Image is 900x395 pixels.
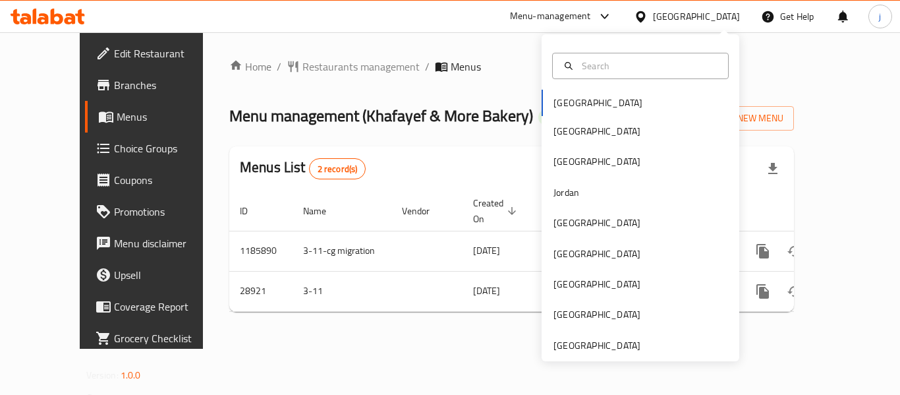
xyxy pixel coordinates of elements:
[402,203,447,219] span: Vendor
[121,367,141,384] span: 1.0.0
[85,322,230,354] a: Grocery Checklist
[309,158,366,179] div: Total records count
[85,196,230,228] a: Promotions
[653,9,740,24] div: [GEOGRAPHIC_DATA]
[114,330,219,346] span: Grocery Checklist
[240,158,366,179] h2: Menus List
[473,282,500,299] span: [DATE]
[553,277,640,291] div: [GEOGRAPHIC_DATA]
[85,291,230,322] a: Coverage Report
[425,59,430,75] li: /
[747,276,779,307] button: more
[229,231,293,271] td: 1185890
[473,242,500,259] span: [DATE]
[779,235,810,267] button: Change Status
[553,124,640,138] div: [GEOGRAPHIC_DATA]
[553,154,640,169] div: [GEOGRAPHIC_DATA]
[553,185,579,200] div: Jordan
[114,204,219,220] span: Promotions
[553,307,640,322] div: [GEOGRAPHIC_DATA]
[553,216,640,230] div: [GEOGRAPHIC_DATA]
[85,101,230,133] a: Menus
[114,235,219,251] span: Menu disclaimer
[553,338,640,353] div: [GEOGRAPHIC_DATA]
[692,106,794,131] button: Add New Menu
[302,59,420,75] span: Restaurants management
[86,367,119,384] span: Version:
[114,77,219,93] span: Branches
[287,59,420,75] a: Restaurants management
[114,46,219,61] span: Edit Restaurant
[114,299,219,315] span: Coverage Report
[510,9,591,24] div: Menu-management
[85,38,230,69] a: Edit Restaurant
[114,267,219,283] span: Upsell
[114,140,219,156] span: Choice Groups
[538,109,569,125] div: Open
[117,109,219,125] span: Menus
[310,163,366,175] span: 2 record(s)
[702,110,783,127] span: Add New Menu
[85,133,230,164] a: Choice Groups
[85,228,230,259] a: Menu disclaimer
[757,153,789,185] div: Export file
[85,69,230,101] a: Branches
[85,259,230,291] a: Upsell
[277,59,281,75] li: /
[747,235,779,267] button: more
[293,271,391,311] td: 3-11
[779,276,810,307] button: Change Status
[229,271,293,311] td: 28921
[229,101,533,131] span: Menu management ( Khafayef & More Bakery )
[538,111,569,123] span: Open
[229,59,271,75] a: Home
[879,9,881,24] span: j
[293,231,391,271] td: 3-11-cg migration
[240,203,265,219] span: ID
[85,164,230,196] a: Coupons
[303,203,343,219] span: Name
[473,195,520,227] span: Created On
[577,59,720,73] input: Search
[553,247,640,261] div: [GEOGRAPHIC_DATA]
[229,59,794,75] nav: breadcrumb
[451,59,481,75] span: Menus
[114,172,219,188] span: Coupons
